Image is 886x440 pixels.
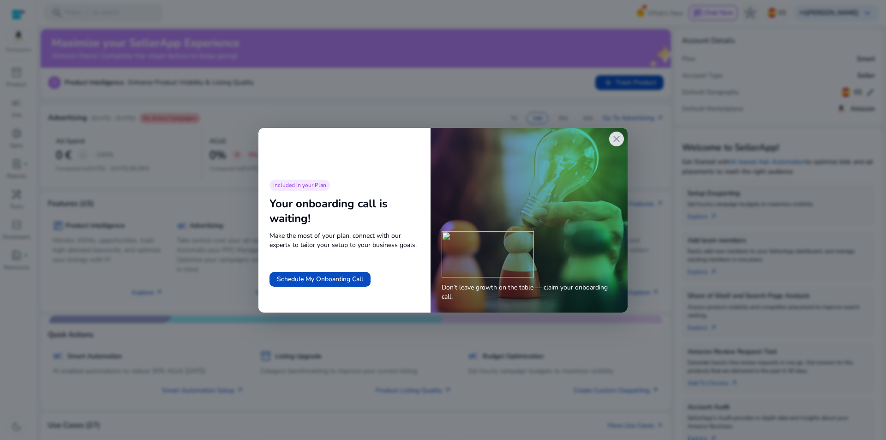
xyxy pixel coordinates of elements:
span: Make the most of your plan, connect with our experts to tailor your setup to your business goals. [269,231,419,250]
span: close [611,133,622,145]
button: Schedule My Onboarding Call [269,272,371,287]
span: Schedule My Onboarding Call [277,274,363,284]
span: Included in your Plan [273,181,326,189]
span: Don’t leave growth on the table — claim your onboarding call. [442,283,617,301]
div: Your onboarding call is waiting! [269,196,419,226]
